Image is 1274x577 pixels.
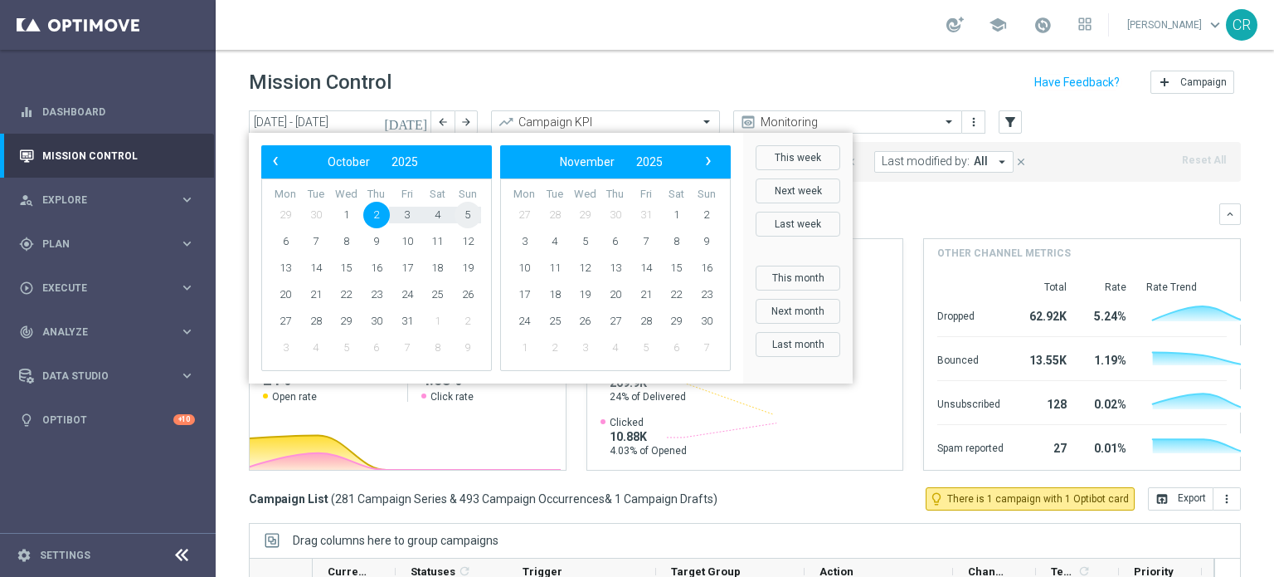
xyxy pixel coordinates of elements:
span: Execute [42,283,179,293]
span: 27 [602,308,629,335]
span: keyboard_arrow_down [1206,16,1224,34]
th: weekday [422,188,453,202]
span: 26 [571,308,598,335]
span: 20 [602,281,629,308]
h1: Mission Control [249,71,391,95]
span: 30 [363,308,390,335]
span: 19 [571,281,598,308]
span: 21 [633,281,659,308]
button: gps_fixed Plan keyboard_arrow_right [18,237,196,251]
span: 28 [303,308,329,335]
span: 5 [333,335,359,361]
i: track_changes [19,325,34,340]
th: weekday [362,188,392,202]
span: 13 [602,255,629,281]
span: 21 [303,281,329,308]
div: Execute [19,281,179,296]
span: 28 [542,202,568,228]
span: 2 [693,202,720,228]
div: Unsubscribed [937,389,1004,416]
span: 19 [455,255,481,281]
span: 23 [693,281,720,308]
button: more_vert [965,112,982,132]
span: Explore [42,195,179,205]
i: lightbulb [19,413,34,428]
div: Plan [19,237,179,252]
span: 2025 [391,155,418,169]
i: arrow_back [437,116,449,128]
ng-select: Campaign KPI [491,110,720,134]
span: 16 [363,255,390,281]
span: 6 [602,228,629,255]
i: filter_alt [1003,115,1018,130]
div: 0.01% [1087,433,1126,460]
div: Analyze [19,325,179,340]
button: October [317,151,381,173]
a: Mission Control [42,134,195,178]
span: 15 [663,255,689,281]
div: track_changes Analyze keyboard_arrow_right [18,325,196,339]
th: weekday [301,188,332,202]
span: 7 [633,228,659,255]
span: Last modified by: [882,154,970,169]
span: 10 [394,228,421,255]
span: 5 [633,335,659,361]
div: 27 [1024,433,1067,460]
div: Mission Control [19,134,195,178]
button: filter_alt [999,110,1022,134]
span: 12 [455,228,481,255]
button: 2025 [625,151,673,173]
h4: Other channel metrics [937,246,1071,261]
div: Bounced [937,345,1004,372]
i: preview [740,114,756,130]
i: lightbulb_outline [929,491,944,506]
button: Data Studio keyboard_arrow_right [18,369,196,383]
div: Explore [19,193,179,208]
div: Data Studio [19,369,179,384]
span: All [974,154,988,169]
a: Dashboard [42,90,195,134]
span: Click rate [430,390,474,403]
i: keyboard_arrow_right [179,280,195,296]
span: 3 [571,335,598,361]
button: Next week [756,178,840,203]
span: 23 [363,281,390,308]
span: ( [331,491,335,506]
button: more_vert [1213,487,1241,511]
span: 6 [663,335,689,361]
i: open_in_browser [1155,492,1169,506]
span: 4 [542,228,568,255]
span: 17 [394,255,421,281]
th: weekday [270,188,301,202]
span: 9 [693,228,720,255]
div: Row Groups [293,534,498,547]
span: 30 [303,202,329,228]
span: 5 [571,228,598,255]
span: 2 [455,308,481,335]
button: Last modified by: All arrow_drop_down [874,151,1014,173]
h3: Campaign List [249,491,717,506]
th: weekday [331,188,362,202]
span: 30 [693,308,720,335]
button: This week [756,145,840,170]
span: 25 [424,281,450,308]
button: lightbulb Optibot +10 [18,413,196,427]
button: Last month [756,332,840,357]
i: close [1015,156,1027,168]
span: 1 Campaign Drafts [615,491,713,506]
multiple-options-button: Export to CSV [1148,491,1241,505]
a: Settings [40,550,90,560]
span: Drag columns here to group campaigns [293,534,498,547]
span: November [560,155,615,169]
span: 24% of Delivered [610,390,686,403]
span: 8 [424,335,450,361]
bs-datepicker-navigation-view: ​ ​ ​ [265,151,479,173]
button: open_in_browser Export [1148,487,1213,511]
button: equalizer Dashboard [18,105,196,119]
div: Dropped [937,301,1004,328]
span: October [328,155,370,169]
span: & [605,492,612,506]
span: 29 [333,308,359,335]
